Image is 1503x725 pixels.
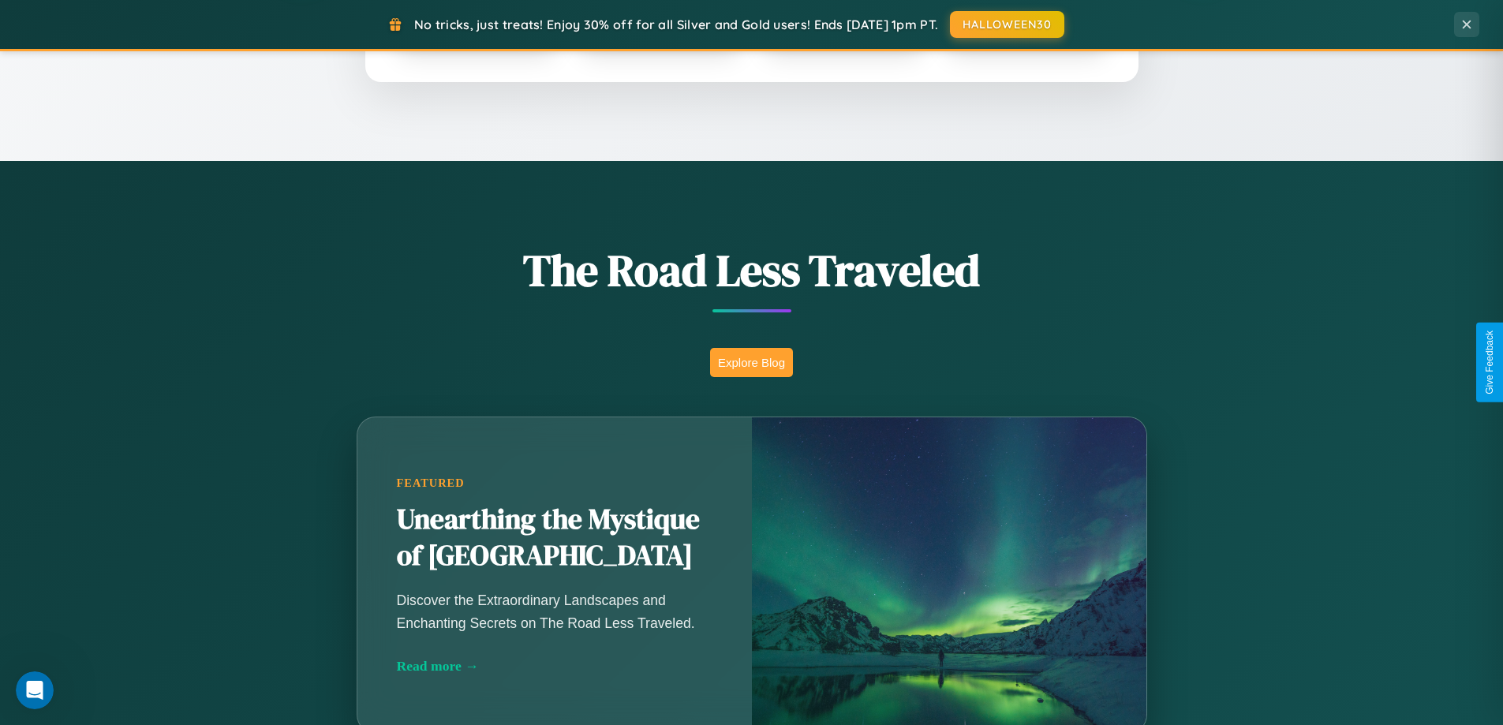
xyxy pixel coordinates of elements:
h1: The Road Less Traveled [279,240,1225,301]
div: Give Feedback [1484,331,1495,394]
button: Explore Blog [710,348,793,377]
div: Featured [397,476,712,490]
div: Read more → [397,658,712,675]
span: No tricks, just treats! Enjoy 30% off for all Silver and Gold users! Ends [DATE] 1pm PT. [414,17,938,32]
h2: Unearthing the Mystique of [GEOGRAPHIC_DATA] [397,502,712,574]
p: Discover the Extraordinary Landscapes and Enchanting Secrets on The Road Less Traveled. [397,589,712,633]
button: HALLOWEEN30 [950,11,1064,38]
iframe: Intercom live chat [16,671,54,709]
